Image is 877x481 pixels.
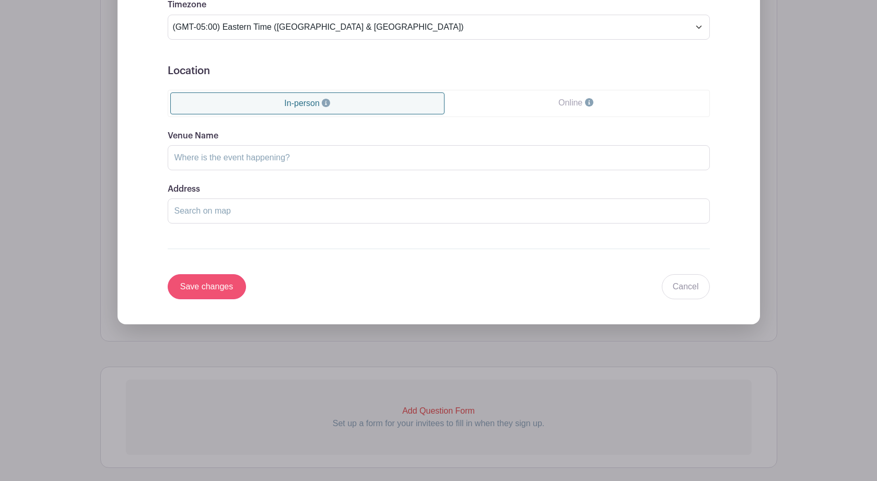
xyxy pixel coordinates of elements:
[168,184,200,194] label: Address
[170,92,445,114] a: In-person
[168,198,710,224] input: Search on map
[445,92,707,113] a: Online
[662,274,710,299] a: Cancel
[168,145,710,170] input: Where is the event happening?
[168,274,246,299] input: Save changes
[168,65,710,77] h5: Location
[168,131,218,141] label: Venue Name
